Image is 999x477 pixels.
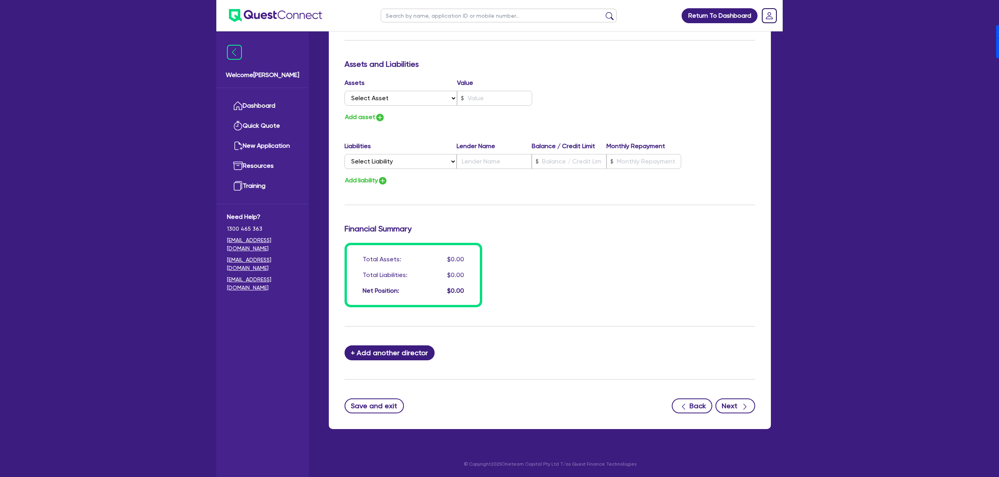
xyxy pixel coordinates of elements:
label: Value [457,78,473,88]
a: Quick Quote [227,116,298,136]
button: Save and exit [345,398,404,413]
a: Dashboard [227,96,298,116]
div: Total Assets: [363,255,401,264]
button: + Add another director [345,345,435,360]
img: icon-menu-close [227,45,242,60]
img: resources [233,161,243,171]
img: icon-add [375,113,385,122]
p: © Copyright 2025 Oneteam Capital Pty Ltd T/as Quest Finance Technologies [323,460,776,468]
span: $0.00 [447,287,464,294]
button: Add liability [345,175,388,186]
img: icon-add [378,176,387,185]
span: Welcome [PERSON_NAME] [226,70,299,80]
a: New Application [227,136,298,156]
button: Add asset [345,112,385,123]
img: quick-quote [233,121,243,130]
input: Search by name, application ID or mobile number... [381,9,617,22]
h3: Financial Summary [345,224,755,233]
a: Resources [227,156,298,176]
h3: Assets and Liabilities [345,59,755,69]
a: [EMAIL_ADDRESS][DOMAIN_NAME] [227,275,298,292]
span: Need Help? [227,212,298,222]
button: Back [672,398,712,413]
input: Balance / Credit Limit [532,154,606,169]
span: 1300 465 363 [227,225,298,233]
a: Return To Dashboard [682,8,758,23]
label: Balance / Credit Limit [532,141,606,151]
div: Net Position: [363,286,399,295]
img: new-application [233,141,243,150]
label: Assets [345,78,457,88]
a: [EMAIL_ADDRESS][DOMAIN_NAME] [227,256,298,272]
label: Monthly Repayment [606,141,681,151]
input: Value [457,91,532,106]
span: $0.00 [447,271,464,279]
img: training [233,181,243,191]
label: Liabilities [345,141,457,151]
input: Monthly Repayment [606,154,681,169]
a: [EMAIL_ADDRESS][DOMAIN_NAME] [227,236,298,253]
input: Lender Name [457,154,531,169]
img: quest-connect-logo-blue [229,9,322,22]
span: $0.00 [447,255,464,263]
button: Next [715,398,755,413]
a: Dropdown toggle [759,6,780,26]
a: Training [227,176,298,196]
label: Lender Name [457,141,531,151]
div: Total Liabilities: [363,270,407,280]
